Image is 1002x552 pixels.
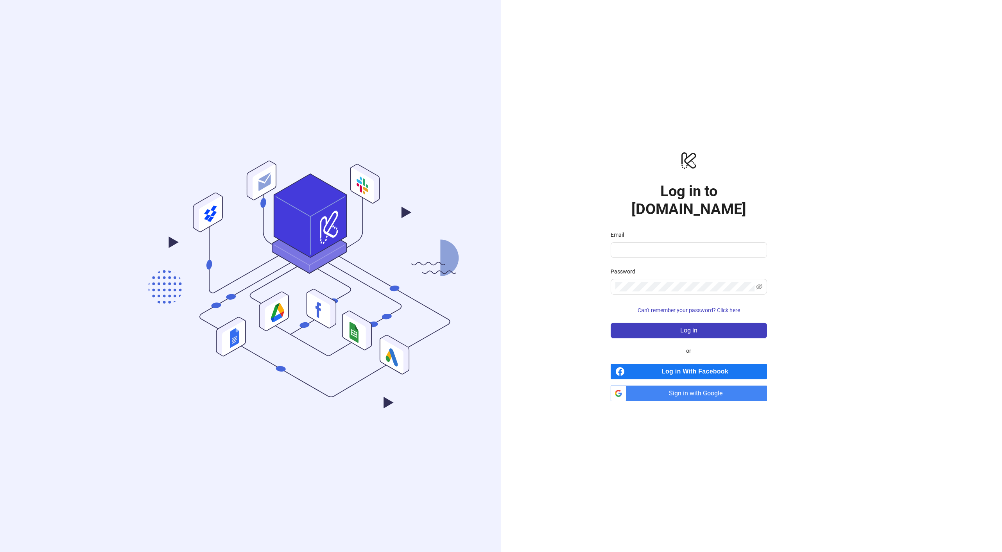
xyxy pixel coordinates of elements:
[611,323,767,338] button: Log in
[611,304,767,316] button: Can't remember your password? Click here
[611,386,767,401] a: Sign in with Google
[611,182,767,218] h1: Log in to [DOMAIN_NAME]
[611,364,767,379] a: Log in With Facebook
[756,284,762,290] span: eye-invisible
[611,267,640,276] label: Password
[611,230,629,239] label: Email
[680,347,697,355] span: or
[680,327,697,334] span: Log in
[638,307,740,313] span: Can't remember your password? Click here
[628,364,767,379] span: Log in With Facebook
[611,307,767,313] a: Can't remember your password? Click here
[615,282,755,291] input: Password
[615,245,761,255] input: Email
[629,386,767,401] span: Sign in with Google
